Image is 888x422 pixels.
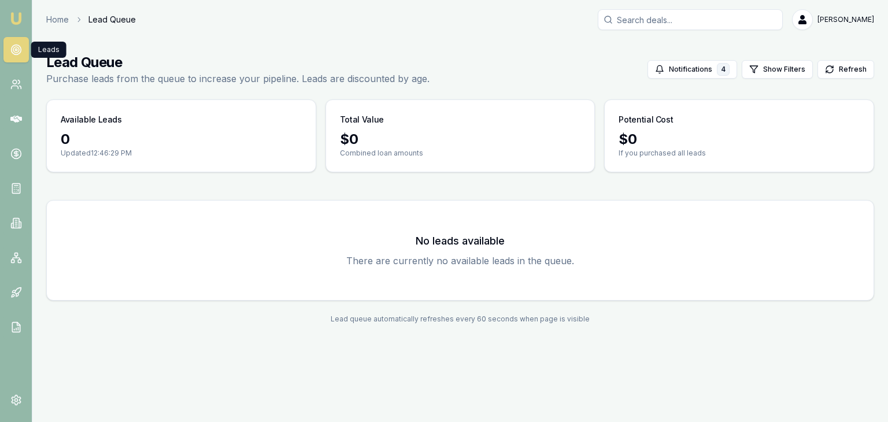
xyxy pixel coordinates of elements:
[61,114,122,125] h3: Available Leads
[340,149,581,158] p: Combined loan amounts
[61,254,860,268] p: There are currently no available leads in the queue.
[817,60,874,79] button: Refresh
[31,42,66,58] div: Leads
[46,53,430,72] h1: Lead Queue
[717,63,730,76] div: 4
[46,14,69,25] a: Home
[619,130,860,149] div: $ 0
[46,72,430,86] p: Purchase leads from the queue to increase your pipeline. Leads are discounted by age.
[742,60,813,79] button: Show Filters
[46,14,136,25] nav: breadcrumb
[340,114,384,125] h3: Total Value
[9,12,23,25] img: emu-icon-u.png
[598,9,783,30] input: Search deals
[340,130,581,149] div: $ 0
[61,149,302,158] p: Updated 12:46:29 PM
[46,314,874,324] div: Lead queue automatically refreshes every 60 seconds when page is visible
[619,149,860,158] p: If you purchased all leads
[647,60,737,79] button: Notifications4
[88,14,136,25] span: Lead Queue
[61,233,860,249] h3: No leads available
[817,15,874,24] span: [PERSON_NAME]
[619,114,673,125] h3: Potential Cost
[61,130,302,149] div: 0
